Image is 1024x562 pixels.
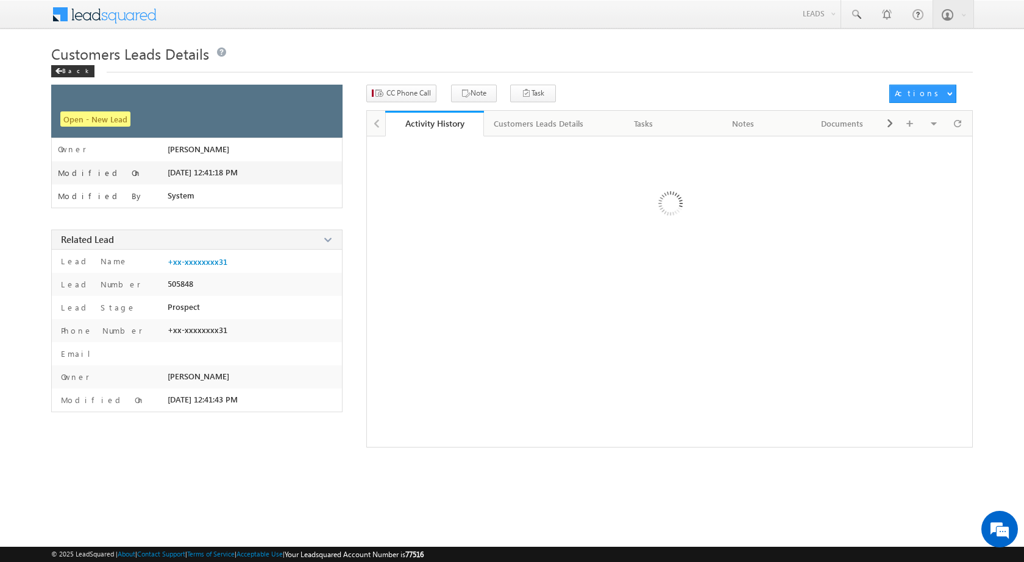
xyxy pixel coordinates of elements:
[285,550,424,559] span: Your Leadsquared Account Number is
[61,233,114,245] span: Related Lead
[394,118,475,129] div: Activity History
[604,116,683,131] div: Tasks
[118,550,135,558] a: About
[51,44,209,63] span: Customers Leads Details
[187,550,235,558] a: Terms of Service
[168,257,227,267] a: +xx-xxxxxxxx31
[137,550,185,558] a: Contact Support
[236,550,283,558] a: Acceptable Use
[451,85,497,102] button: Note
[803,116,881,131] div: Documents
[58,371,90,382] label: Owner
[694,111,793,136] a: Notes
[484,111,594,136] a: Customers Leads Details
[168,191,194,200] span: System
[58,348,100,359] label: Email
[58,144,87,154] label: Owner
[58,302,136,313] label: Lead Stage
[58,279,141,290] label: Lead Number
[494,116,583,131] div: Customers Leads Details
[58,395,145,406] label: Modified On
[510,85,556,102] button: Task
[606,142,733,269] img: Loading ...
[168,279,193,289] span: 505848
[51,65,94,77] div: Back
[168,325,227,335] span: +xx-xxxxxxxx31
[594,111,694,136] a: Tasks
[366,85,436,102] button: CC Phone Call
[58,168,142,178] label: Modified On
[58,256,128,267] label: Lead Name
[60,111,130,127] span: Open - New Lead
[168,302,200,312] span: Prospect
[405,550,424,559] span: 77516
[385,111,485,136] a: Activity History
[58,325,143,336] label: Phone Number
[889,85,956,103] button: Actions
[168,395,238,404] span: [DATE] 12:41:43 PM
[168,371,229,381] span: [PERSON_NAME]
[51,549,424,560] span: © 2025 LeadSquared | | | | |
[793,111,892,136] a: Documents
[58,191,144,201] label: Modified By
[386,88,431,99] span: CC Phone Call
[703,116,782,131] div: Notes
[168,144,229,154] span: [PERSON_NAME]
[168,167,238,177] span: [DATE] 12:41:18 PM
[895,88,943,99] div: Actions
